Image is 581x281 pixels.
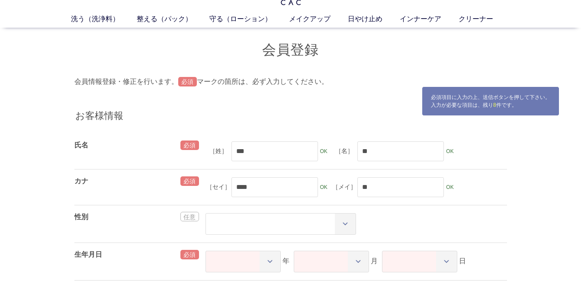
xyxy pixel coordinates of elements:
[422,86,559,116] div: 必須項目に入力の上、送信ボタンを押して下さい。 入力が必要な項目は、残り 件です。
[205,147,231,156] label: ［姓］
[74,213,88,220] label: 性別
[205,183,231,192] label: ［セイ］
[289,14,348,24] a: メイクアップ
[74,251,102,258] label: 生年月日
[74,41,507,59] h1: 会員登録
[74,109,507,125] p: お客様情報
[444,146,456,156] div: OK
[459,14,510,24] a: クリーナー
[74,177,88,185] label: カナ
[331,183,357,192] label: ［メイ］
[71,14,137,24] a: 洗う（洗浄料）
[209,14,289,24] a: 守る（ローション）
[318,146,330,156] div: OK
[74,141,88,149] label: 氏名
[137,14,209,24] a: 整える（パック）
[331,147,357,156] label: ［名］
[318,182,330,192] div: OK
[74,77,507,87] p: 会員情報登録・修正を行います。 マークの箇所は、必ず入力してください。
[400,14,459,24] a: インナーケア
[444,182,456,192] div: OK
[493,102,496,108] span: 8
[205,257,466,265] span: 年 月 日
[348,14,400,24] a: 日やけ止め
